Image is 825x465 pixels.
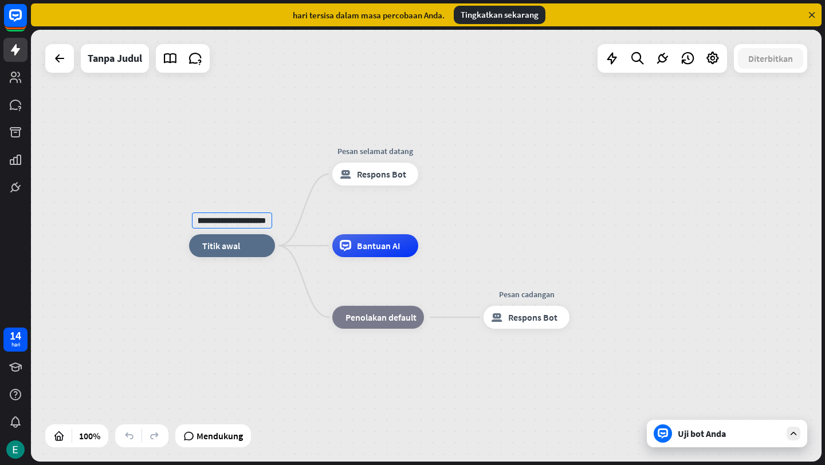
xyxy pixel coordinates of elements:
font: Respons Bot [357,168,406,180]
a: 14 hari [3,328,27,352]
button: Diterbitkan [738,48,803,69]
font: Pesan cadangan [499,289,555,300]
font: blok_bot_respons [340,168,351,180]
font: Bantuan AI [357,240,400,251]
font: blok_bot_respons [491,312,502,323]
font: Tanpa Judul [88,52,142,65]
button: Open LiveChat chat widget [9,5,44,39]
font: Titik awal [202,240,240,251]
font: Respons Bot [508,312,557,323]
font: 14 [10,328,21,342]
font: Mendukung [197,430,243,442]
font: 100% [79,430,100,442]
font: Tingkatkan sekarang [461,9,539,20]
font: Diterbitkan [748,53,793,64]
font: Penolakan default [345,312,417,323]
div: Tanpa Judul [88,44,142,73]
font: Pesan selamat datang [337,146,413,156]
font: hari tersisa dalam masa percobaan Anda. [293,10,445,21]
font: hari [11,341,20,348]
font: Uji bot Anda [678,428,726,439]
